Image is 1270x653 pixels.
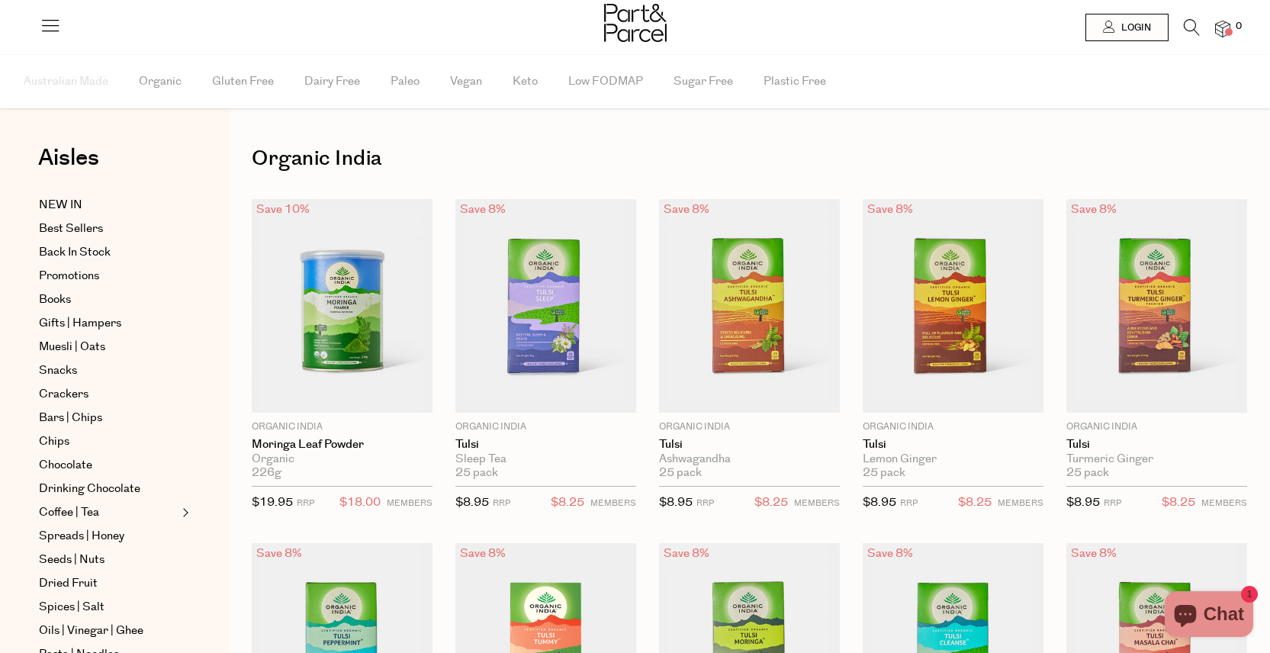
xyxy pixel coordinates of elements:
[590,497,636,509] small: MEMBERS
[39,338,178,356] a: Muesli | Oats
[1066,420,1247,434] p: Organic India
[24,55,108,108] span: Australian Made
[39,362,77,380] span: Snacks
[39,622,143,640] span: Oils | Vinegar | Ghee
[39,527,178,545] a: Spreads | Honey
[1066,452,1247,466] div: Turmeric Ginger
[39,598,178,616] a: Spices | Salt
[39,314,121,333] span: Gifts | Hampers
[863,420,1043,434] p: Organic India
[39,220,103,238] span: Best Sellers
[863,199,1043,413] img: Tulsi
[1066,466,1109,480] span: 25 pack
[1117,21,1151,34] span: Login
[659,452,840,466] div: Ashwagandha
[39,338,105,356] span: Muesli | Oats
[1085,14,1169,41] a: Login
[863,199,918,220] div: Save 8%
[1201,497,1247,509] small: MEMBERS
[1160,591,1258,641] inbox-online-store-chat: Shopify online store chat
[900,497,918,509] small: RRP
[1066,199,1121,220] div: Save 8%
[297,497,314,509] small: RRP
[39,574,178,593] a: Dried Fruit
[252,420,432,434] p: Organic India
[659,543,714,564] div: Save 8%
[455,199,636,413] img: Tulsi
[863,494,896,510] span: $8.95
[39,622,178,640] a: Oils | Vinegar | Ghee
[1066,543,1121,564] div: Save 8%
[391,55,420,108] span: Paleo
[863,438,1043,452] a: Tulsi
[455,543,510,564] div: Save 8%
[39,362,178,380] a: Snacks
[39,314,178,333] a: Gifts | Hampers
[39,243,111,262] span: Back In Stock
[455,452,636,466] div: Sleep Tea
[1162,493,1195,513] span: $8.25
[39,433,178,451] a: Chips
[863,452,1043,466] div: Lemon Ginger
[1066,199,1247,413] img: Tulsi
[794,497,840,509] small: MEMBERS
[39,551,178,569] a: Seeds | Nuts
[39,480,178,498] a: Drinking Chocolate
[39,291,178,309] a: Books
[551,493,584,513] span: $8.25
[1232,20,1246,34] span: 0
[139,55,182,108] span: Organic
[1066,438,1247,452] a: Tulsi
[39,409,178,427] a: Bars | Chips
[998,497,1043,509] small: MEMBERS
[513,55,538,108] span: Keto
[659,420,840,434] p: Organic India
[39,220,178,238] a: Best Sellers
[493,497,510,509] small: RRP
[38,146,99,185] a: Aisles
[696,497,714,509] small: RRP
[39,196,82,214] span: NEW IN
[252,494,293,510] span: $19.95
[39,196,178,214] a: NEW IN
[178,503,189,522] button: Expand/Collapse Coffee | Tea
[659,199,840,413] img: Tulsi
[659,438,840,452] a: Tulsi
[252,466,281,480] span: 226g
[1215,21,1230,37] a: 0
[764,55,826,108] span: Plastic Free
[39,527,124,545] span: Spreads | Honey
[659,199,714,220] div: Save 8%
[252,543,307,564] div: Save 8%
[455,420,636,434] p: Organic India
[958,493,992,513] span: $8.25
[455,494,489,510] span: $8.95
[252,199,314,220] div: Save 10%
[604,4,667,42] img: Part&Parcel
[38,141,99,175] span: Aisles
[39,551,104,569] span: Seeds | Nuts
[39,574,98,593] span: Dried Fruit
[659,466,702,480] span: 25 pack
[252,199,432,413] img: Moringa Leaf Powder
[1066,494,1100,510] span: $8.95
[1104,497,1121,509] small: RRP
[455,199,510,220] div: Save 8%
[39,409,102,427] span: Bars | Chips
[212,55,274,108] span: Gluten Free
[863,466,905,480] span: 25 pack
[252,141,1247,176] h1: Organic India
[863,543,918,564] div: Save 8%
[304,55,360,108] span: Dairy Free
[252,452,432,466] div: Organic
[39,267,99,285] span: Promotions
[455,466,498,480] span: 25 pack
[339,493,381,513] span: $18.00
[39,291,71,309] span: Books
[39,456,92,474] span: Chocolate
[39,385,178,404] a: Crackers
[39,598,104,616] span: Spices | Salt
[659,494,693,510] span: $8.95
[39,480,140,498] span: Drinking Chocolate
[674,55,733,108] span: Sugar Free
